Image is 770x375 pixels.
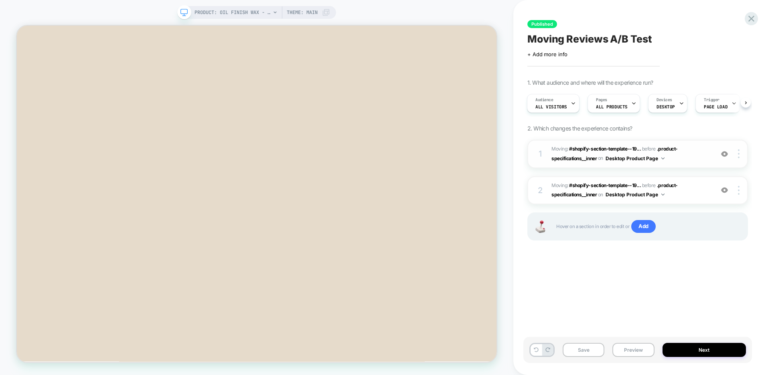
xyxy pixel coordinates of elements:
span: DESKTOP [657,104,675,110]
span: PRODUCT: Oil Finish Wax - No Color [1] [195,6,271,19]
div: 1 [536,147,544,161]
span: before [642,182,656,188]
img: close [738,186,740,195]
button: Preview [612,343,654,357]
span: 1. What audience and where will the experience run? [527,79,653,86]
span: All Visitors [535,104,567,110]
img: down arrow [661,194,665,196]
span: Moving: [551,181,710,200]
img: crossed eye [721,187,728,194]
span: Add [631,220,656,233]
button: Save [563,343,604,357]
span: Published [527,20,557,28]
span: #shopify-section-template--19... [569,146,641,152]
button: Desktop Product Page [606,153,665,163]
span: Devices [657,97,672,103]
span: + Add more info [527,51,567,57]
img: Joystick [532,220,548,233]
span: Theme: MAIN [287,6,318,19]
span: 2. Which changes the experience contains? [527,125,632,132]
span: Page Load [704,104,727,110]
button: Next [663,343,746,357]
span: Hover on a section in order to edit or [556,220,739,233]
span: Pages [596,97,607,103]
img: down arrow [661,157,665,159]
span: Trigger [704,97,719,103]
div: 2 [536,183,544,198]
span: before [642,146,656,152]
span: on [598,154,603,163]
span: on [598,190,603,199]
span: Moving Reviews A/B Test [527,33,652,45]
button: Desktop Product Page [606,190,665,200]
span: #shopify-section-template--19... [569,182,641,188]
span: Audience [535,97,553,103]
span: Moving: [551,145,710,163]
img: crossed eye [721,151,728,157]
span: .product-specifications__inner [551,182,678,198]
img: close [738,149,740,158]
span: ALL PRODUCTS [596,104,628,110]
